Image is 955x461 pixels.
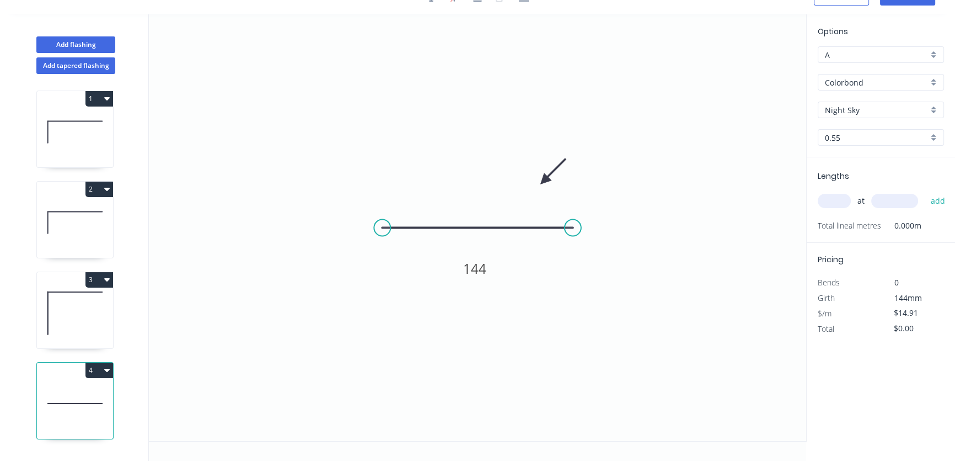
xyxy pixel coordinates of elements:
[818,277,840,288] span: Bends
[818,26,848,37] span: Options
[894,293,922,303] span: 144mm
[881,218,921,234] span: 0.000m
[825,132,928,144] input: Thickness
[818,254,844,265] span: Pricing
[85,363,113,378] button: 4
[825,49,928,61] input: Price level
[818,218,881,234] span: Total lineal metres
[818,308,831,319] span: $/m
[818,171,849,182] span: Lengths
[36,36,115,53] button: Add flashing
[85,272,113,288] button: 3
[894,277,899,288] span: 0
[857,193,865,209] span: at
[463,259,486,277] tspan: 144
[818,324,834,334] span: Total
[85,182,113,197] button: 2
[36,57,115,74] button: Add tapered flashing
[85,91,113,107] button: 1
[818,293,835,303] span: Girth
[825,104,928,116] input: Colour
[149,14,806,441] svg: 0
[825,77,928,88] input: Material
[925,192,951,210] button: add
